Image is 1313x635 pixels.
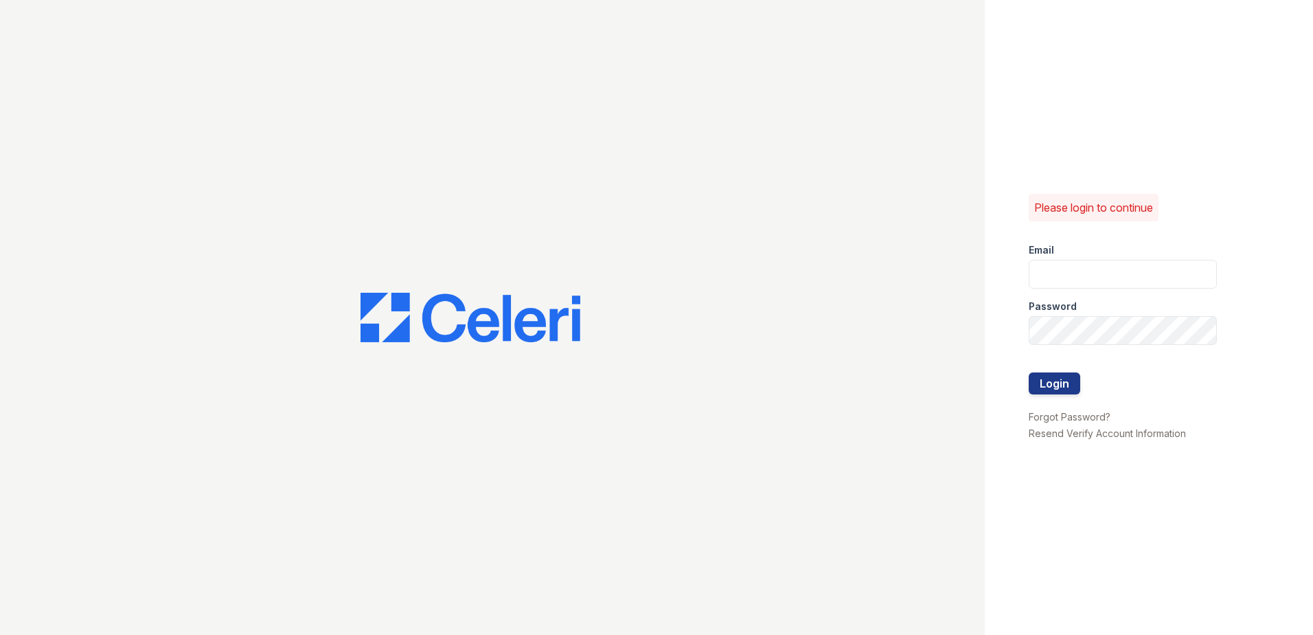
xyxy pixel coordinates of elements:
a: Resend Verify Account Information [1029,427,1186,439]
p: Please login to continue [1034,199,1153,216]
label: Email [1029,243,1054,257]
a: Forgot Password? [1029,411,1110,423]
button: Login [1029,372,1080,394]
img: CE_Logo_Blue-a8612792a0a2168367f1c8372b55b34899dd931a85d93a1a3d3e32e68fde9ad4.png [361,293,580,342]
label: Password [1029,300,1077,313]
